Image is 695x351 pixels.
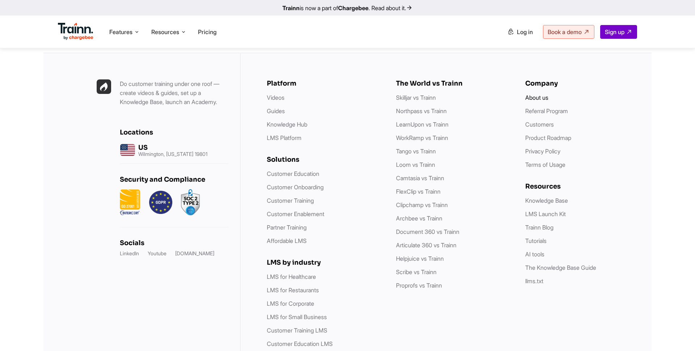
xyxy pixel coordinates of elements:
[267,300,314,307] a: LMS for Corporate
[525,224,553,231] a: Trainn Blog
[109,28,132,36] span: Features
[267,237,307,244] a: Affordable LMS
[525,107,568,115] a: Referral Program
[600,25,637,39] a: Sign up
[120,79,228,107] p: Do customer training under one roof — create videos & guides, set up a Knowledge Base, launch an ...
[267,259,382,267] h6: LMS by industry
[396,148,436,155] a: Tango vs Trainn
[396,188,441,195] a: FlexClip vs Trainn
[267,340,333,347] a: Customer Education LMS
[267,94,285,101] a: Videos
[396,94,436,101] a: Skilljar vs Trainn
[525,121,554,128] a: Customers
[525,197,568,204] a: Knowledge Base
[120,189,140,215] img: ISO
[267,210,324,218] a: Customer Enablement
[148,250,167,257] a: Youtube
[120,128,228,136] h6: Locations
[267,107,285,115] a: Guides
[267,183,324,191] a: Customer Onboarding
[525,94,548,101] a: About us
[396,215,442,222] a: Archbee vs Trainn
[525,161,565,168] a: Terms of Usage
[267,273,316,280] a: LMS for Healthcare
[149,189,172,215] img: GDPR.png
[396,161,435,168] a: Loom vs Trainn
[198,28,216,36] a: Pricing
[282,4,300,12] b: Trainn
[659,316,695,351] iframe: Chat Widget
[120,239,228,247] h6: Socials
[525,210,566,218] a: LMS Launch Kit
[503,25,537,38] a: Log in
[267,79,382,87] h6: Platform
[175,250,214,257] a: [DOMAIN_NAME]
[396,107,447,115] a: Northpass vs Trainn
[138,152,207,157] p: Wilmington, [US_STATE] 19801
[338,4,368,12] b: Chargebee
[396,201,448,208] a: Clipchamp vs Trainn
[525,277,543,285] a: llms.txt
[138,144,207,152] h6: US
[525,134,571,141] a: Product Roadmap
[120,175,228,183] h6: Security and Compliance
[267,170,319,177] a: Customer Education
[58,23,93,40] img: Trainn Logo
[120,250,139,257] a: LinkedIn
[396,121,448,128] a: LearnUpon vs Trainn
[396,268,437,276] a: Scribe vs Trainn
[151,28,179,36] span: Resources
[396,134,448,141] a: WorkRamp vs Trainn
[396,241,456,249] a: Articulate 360 vs Trainn
[120,142,135,158] img: us headquarters
[267,134,302,141] a: LMS Platform
[396,228,459,235] a: Document 360 vs Trainn
[517,28,533,36] span: Log in
[181,189,200,215] img: soc2
[396,282,442,289] a: Proprofs vs Trainn
[525,79,640,87] h6: Company
[267,156,382,164] h6: Solutions
[543,25,594,39] a: Book a demo
[525,182,640,190] h6: Resources
[396,174,444,182] a: Camtasia vs Trainn
[267,286,319,294] a: LMS for Restaurants
[267,224,307,231] a: Partner Training
[267,327,327,334] a: Customer Training LMS
[267,197,314,204] a: Customer Training
[267,313,327,321] a: LMS for Small Business
[396,79,511,87] h6: The World vs Trainn
[548,28,582,36] span: Book a demo
[525,237,547,244] a: Tutorials
[525,264,596,271] a: The Knowledge Base Guide
[396,255,444,262] a: Helpjuice vs Trainn
[267,121,307,128] a: Knowledge Hub
[525,148,560,155] a: Privacy Policy
[525,251,544,258] a: AI tools
[605,28,624,36] span: Sign up
[97,79,111,94] img: Trainn | everything under one roof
